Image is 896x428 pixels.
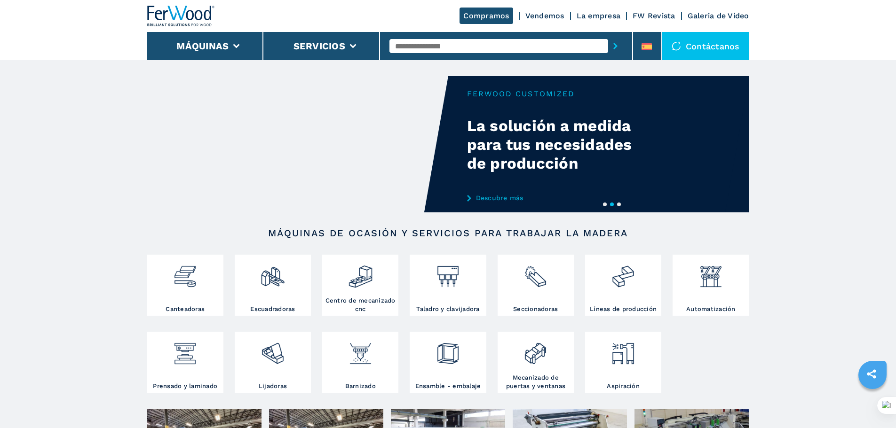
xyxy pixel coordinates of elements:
h3: Centro de mecanizado cnc [325,296,396,313]
h3: Taladro y clavijadora [416,305,479,313]
a: sharethis [860,362,883,386]
a: Barnizado [322,332,398,393]
a: Seccionadoras [498,255,574,316]
a: Escuadradoras [235,255,311,316]
img: aspirazione_1.png [611,334,635,366]
a: FW Revista [633,11,675,20]
h3: Ensamble - embalaje [415,382,481,390]
video: Your browser does not support the video tag. [147,76,448,212]
h3: Canteadoras [166,305,205,313]
button: 3 [617,202,621,206]
img: pressa-strettoia.png [173,334,198,366]
a: Lijadoras [235,332,311,393]
img: bordatrici_1.png [173,257,198,289]
a: Galeria de Video [688,11,749,20]
div: Contáctanos [662,32,749,60]
img: verniciatura_1.png [348,334,373,366]
a: Automatización [673,255,749,316]
a: Vendemos [525,11,564,20]
button: submit-button [608,35,623,57]
a: Líneas de producción [585,255,661,316]
a: Mecanizado de puertas y ventanas [498,332,574,393]
h2: Máquinas de ocasión y servicios para trabajar la madera [177,227,719,239]
a: Descubre más [467,194,651,202]
img: Ferwood [147,6,215,26]
img: centro_di_lavoro_cnc_2.png [348,257,373,289]
img: montaggio_imballaggio_2.png [436,334,460,366]
h3: Líneas de producción [590,305,657,313]
h3: Barnizado [345,382,376,390]
iframe: Chat [856,386,889,421]
h3: Mecanizado de puertas y ventanas [500,374,571,390]
h3: Lijadoras [259,382,287,390]
a: Prensado y laminado [147,332,223,393]
h3: Seccionadoras [513,305,558,313]
img: levigatrici_2.png [260,334,285,366]
button: Máquinas [176,40,229,52]
a: La empresa [577,11,621,20]
a: Compramos [460,8,513,24]
h3: Prensado y laminado [153,382,217,390]
a: Centro de mecanizado cnc [322,255,398,316]
button: 1 [603,202,607,206]
img: lavorazione_porte_finestre_2.png [523,334,548,366]
img: foratrici_inseritrici_2.png [436,257,460,289]
img: squadratrici_2.png [260,257,285,289]
img: Contáctanos [672,41,681,51]
a: Ensamble - embalaje [410,332,486,393]
h3: Aspiración [607,382,640,390]
img: linee_di_produzione_2.png [611,257,635,289]
a: Taladro y clavijadora [410,255,486,316]
button: 2 [610,202,614,206]
h3: Automatización [686,305,736,313]
a: Aspiración [585,332,661,393]
h3: Escuadradoras [250,305,295,313]
button: Servicios [293,40,345,52]
img: sezionatrici_2.png [523,257,548,289]
a: Canteadoras [147,255,223,316]
img: automazione.png [698,257,723,289]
